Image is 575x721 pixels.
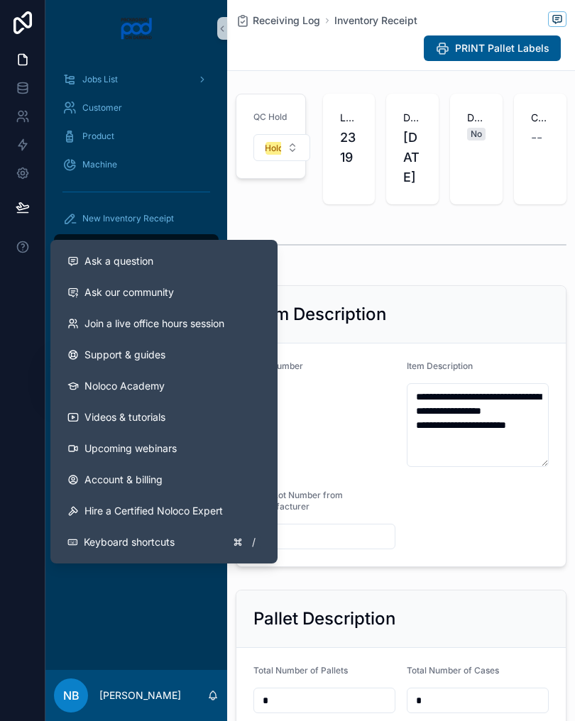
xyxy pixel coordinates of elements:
span: Videos & tutorials [84,410,165,424]
span: Ask a question [84,254,153,268]
span: Keyboard shortcuts [84,535,175,549]
span: Support & guides [84,348,165,362]
span: Machine [82,159,117,170]
span: Product [82,131,114,142]
a: Join a live office hours session [56,308,272,339]
span: New Inventory Receipt [82,213,174,224]
button: Keyboard shortcuts/ [56,527,272,558]
span: Total Number of Pallets [253,665,348,676]
span: Upcoming webinars [84,441,177,456]
a: Machine [54,152,219,177]
span: PRINT Pallet Labels [455,41,549,55]
span: Noloco Academy [84,379,165,393]
span: Customer [531,111,549,125]
h2: Item Description [253,303,386,326]
button: Select Button [253,134,310,161]
span: Item Lot Number from Manufacturer [253,490,343,512]
a: Receiving Log [236,13,320,28]
span: QC Hold [253,111,287,122]
span: -- [531,128,542,148]
span: [DATE] [403,128,422,187]
a: Videos & tutorials [56,402,272,433]
a: Ask our community [56,277,272,308]
span: 2319 [253,387,395,402]
div: scrollable content [45,57,227,389]
p: [PERSON_NAME] [99,688,181,703]
div: Hold [265,142,283,155]
a: Noloco Academy [56,370,272,402]
span: Damages [467,111,486,125]
a: Jobs List [54,67,219,92]
a: Upcoming webinars [56,433,272,464]
a: Inventory Receipt [334,13,417,28]
a: Customer [54,95,219,121]
span: Item Description [407,360,473,371]
button: Ask a question [56,246,272,277]
span: 2319 [340,128,358,167]
span: Customer [82,102,122,114]
span: Account & billing [84,473,163,487]
span: Receiving Log [253,13,320,28]
span: NB [63,687,80,704]
span: Ask our community [84,285,174,299]
span: Log_Number [340,111,358,125]
div: No [471,128,482,141]
span: Log Number [253,360,303,371]
a: Account & billing [56,464,272,495]
span: Total Number of Cases [407,665,499,676]
h2: Pallet Description [253,607,395,630]
button: Hire a Certified Noloco Expert [56,495,272,527]
span: Join a live office hours session [84,317,224,331]
a: Support & guides [56,339,272,370]
span: / [248,536,259,548]
img: App logo [120,17,153,40]
button: PRINT Pallet Labels [424,35,561,61]
span: Hire a Certified Noloco Expert [84,504,223,518]
a: New Inventory Receipt [54,206,219,231]
span: Jobs List [82,74,118,85]
a: Receiving Log [54,234,219,260]
a: Product [54,123,219,149]
span: Date Received [403,111,422,125]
